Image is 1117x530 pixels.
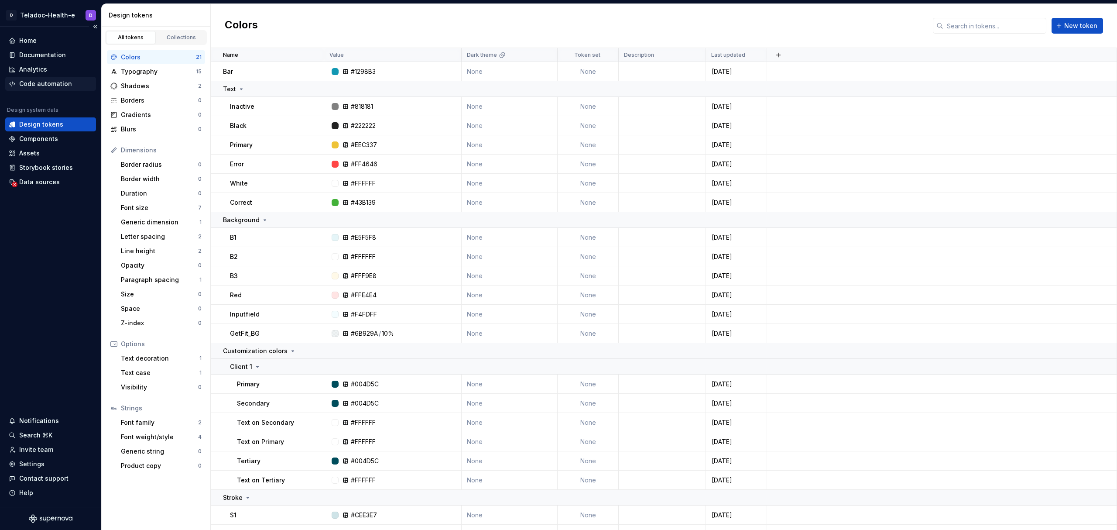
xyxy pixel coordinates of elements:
[117,351,205,365] a: Text decoration1
[558,324,619,343] td: None
[462,116,558,135] td: None
[351,437,376,446] div: #FFFFFF
[107,79,205,93] a: Shadows2
[1064,21,1097,30] span: New token
[558,97,619,116] td: None
[237,437,284,446] p: Text on Primary
[5,175,96,189] a: Data sources
[121,175,198,183] div: Border width
[230,362,252,371] p: Client 1
[121,261,198,270] div: Opacity
[117,316,205,330] a: Z-index0
[237,457,260,465] p: Tertiary
[121,67,196,76] div: Typography
[706,102,766,111] div: [DATE]
[706,67,766,76] div: [DATE]
[121,340,202,348] div: Options
[558,506,619,525] td: None
[117,366,205,380] a: Text case1
[558,135,619,155] td: None
[121,354,199,363] div: Text decoration
[121,189,198,198] div: Duration
[198,190,202,197] div: 0
[121,110,198,119] div: Gradients
[198,97,202,104] div: 0
[237,380,260,389] p: Primary
[462,432,558,451] td: None
[198,434,202,441] div: 4
[351,198,376,207] div: #43B139
[107,108,205,122] a: Gradients0
[5,486,96,500] button: Help
[351,160,377,169] div: #FF4646
[196,68,202,75] div: 15
[19,474,69,483] div: Contact support
[351,380,379,389] div: #004D5C
[109,11,207,20] div: Design tokens
[558,174,619,193] td: None
[558,62,619,81] td: None
[351,252,376,261] div: #FFFFFF
[121,404,202,413] div: Strings
[706,198,766,207] div: [DATE]
[5,443,96,457] a: Invite team
[558,305,619,324] td: None
[121,247,198,255] div: Line height
[19,36,37,45] div: Home
[230,121,247,130] p: Black
[351,233,376,242] div: #E5F5F8
[117,287,205,301] a: Size0
[19,489,33,497] div: Help
[121,433,198,441] div: Font weight/style
[107,50,205,64] a: Colors21
[198,262,202,269] div: 0
[706,233,766,242] div: [DATE]
[20,11,75,20] div: Teladoc-Health-e
[5,117,96,131] a: Design tokens
[382,329,394,338] div: 10%
[230,102,254,111] p: Inactive
[198,111,202,118] div: 0
[462,266,558,286] td: None
[2,6,99,24] button: DTeladoc-Health-eD
[19,65,47,74] div: Analytics
[462,193,558,212] td: None
[706,380,766,389] div: [DATE]
[198,233,202,240] div: 2
[230,233,236,242] p: B1
[462,324,558,343] td: None
[706,252,766,261] div: [DATE]
[230,252,238,261] p: B2
[706,272,766,280] div: [DATE]
[89,21,101,33] button: Collapse sidebar
[351,511,377,520] div: #CEE3E7
[230,511,236,520] p: S1
[121,368,199,377] div: Text case
[160,34,203,41] div: Collections
[237,476,285,485] p: Text on Tertiary
[19,163,73,172] div: Storybook stories
[225,18,258,34] h2: Colors
[117,380,205,394] a: Visibility0
[7,107,58,114] div: Design system data
[117,186,205,200] a: Duration0
[351,310,377,319] div: #F4FDFF
[19,178,60,186] div: Data sources
[351,121,376,130] div: #222222
[5,77,96,91] a: Code automation
[121,418,198,427] div: Font family
[199,219,202,226] div: 1
[223,216,260,224] p: Background
[5,34,96,48] a: Home
[462,506,558,525] td: None
[223,52,238,59] p: Name
[19,445,53,454] div: Invite team
[121,218,199,227] div: Generic dimension
[199,369,202,376] div: 1
[107,65,205,79] a: Typography15
[121,232,198,241] div: Letter spacing
[462,247,558,266] td: None
[462,286,558,305] td: None
[117,258,205,272] a: Opacity0
[351,102,373,111] div: #818181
